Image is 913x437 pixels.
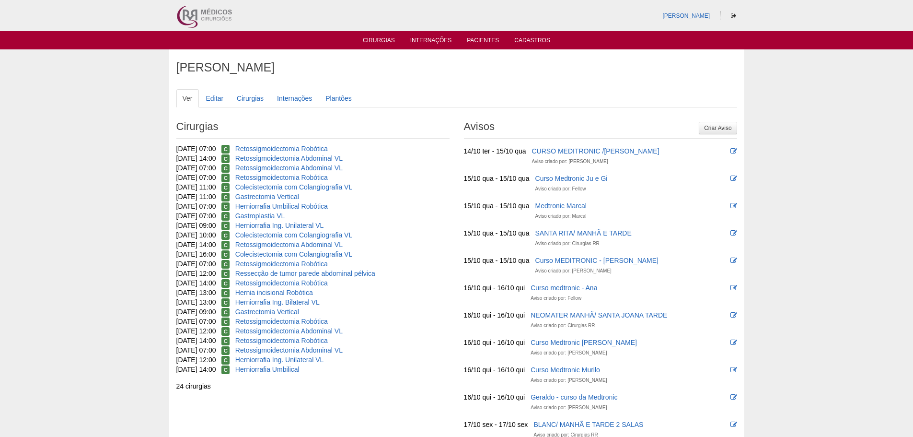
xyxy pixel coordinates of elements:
span: Confirmada [221,193,230,201]
a: Curso MEDITRONIC - [PERSON_NAME] [535,257,659,264]
span: Confirmada [221,145,230,154]
span: [DATE] 07:00 [176,202,216,210]
a: Curso medtronic - Ana [531,284,597,292]
h2: Cirurgias [176,117,450,139]
i: Editar [730,312,737,319]
span: Confirmada [221,327,230,336]
span: [DATE] 12:00 [176,270,216,277]
span: Confirmada [221,222,230,230]
a: Retossigmoidectomia Abdominal VL [235,164,343,172]
a: Colecistectomia com Colangiografia VL [235,183,352,191]
div: Aviso criado por: [PERSON_NAME] [531,348,607,358]
a: Internações [271,89,318,107]
div: Aviso criado por: [PERSON_NAME] [535,266,612,276]
span: Confirmada [221,298,230,307]
a: Ver [176,89,199,107]
span: Confirmada [221,202,230,211]
div: 15/10 qua - 15/10 qua [464,256,530,265]
i: Editar [730,175,737,182]
span: [DATE] 14:00 [176,366,216,373]
span: [DATE] 14:00 [176,279,216,287]
a: Retossigmoidectomia Abdominal VL [235,241,343,248]
i: Editar [730,366,737,373]
span: [DATE] 14:00 [176,337,216,344]
a: NEOMATER MANHÃ/ SANTA JOANA TARDE [531,311,667,319]
span: [DATE] 14:00 [176,241,216,248]
div: Aviso criado por: [PERSON_NAME] [532,157,608,166]
span: Confirmada [221,241,230,249]
span: Confirmada [221,231,230,240]
span: [DATE] 16:00 [176,250,216,258]
a: Hernia incisional Robótica [235,289,313,296]
span: [DATE] 13:00 [176,298,216,306]
div: 15/10 qua - 15/10 qua [464,174,530,183]
span: Confirmada [221,174,230,182]
div: 24 cirurgias [176,381,450,391]
a: Colecistectomia com Colangiografia VL [235,231,352,239]
a: Retossigmoidectomia Robótica [235,145,328,153]
a: Retossigmoidectomia Abdominal VL [235,346,343,354]
a: Curso Medtronic [PERSON_NAME] [531,339,637,346]
span: [DATE] 07:00 [176,145,216,153]
a: Herniorrafia Umbilical [235,366,300,373]
a: Retossigmoidectomia Robótica [235,337,328,344]
div: 15/10 qua - 15/10 qua [464,201,530,211]
a: Herniorrafia Umbilical Robótica [235,202,328,210]
div: 14/10 ter - 15/10 qua [464,146,526,156]
div: 16/10 qui - 16/10 qui [464,283,525,293]
h1: [PERSON_NAME] [176,61,737,73]
span: [DATE] 12:00 [176,327,216,335]
a: Cirurgias [363,37,395,47]
span: Confirmada [221,250,230,259]
div: Aviso criado por: Cirurgias RR [531,321,595,331]
span: Confirmada [221,308,230,317]
a: Cirurgias [231,89,270,107]
span: Confirmada [221,337,230,345]
a: Retossigmoidectomia Abdominal VL [235,154,343,162]
div: 17/10 sex - 17/10 sex [464,420,528,429]
a: Criar Aviso [699,122,737,134]
span: [DATE] 14:00 [176,154,216,162]
span: [DATE] 11:00 [176,193,216,201]
span: Confirmada [221,318,230,326]
a: Retossigmoidectomia Abdominal VL [235,327,343,335]
a: BLANC/ MANHÃ E TARDE 2 SALAS [533,421,643,428]
span: Confirmada [221,260,230,269]
a: Pacientes [467,37,499,47]
a: Herniorrafia Ing. Unilateral VL [235,356,324,364]
span: [DATE] 07:00 [176,164,216,172]
a: Retossigmoidectomia Robótica [235,279,328,287]
i: Editar [730,394,737,401]
div: Aviso criado por: Fellow [535,184,586,194]
span: Confirmada [221,356,230,365]
div: Aviso criado por: [PERSON_NAME] [531,403,607,413]
span: Confirmada [221,154,230,163]
span: [DATE] 13:00 [176,289,216,296]
i: Editar [730,202,737,209]
a: Internações [410,37,452,47]
div: 16/10 qui - 16/10 qui [464,338,525,347]
span: [DATE] 07:00 [176,346,216,354]
div: Aviso criado por: Cirurgias RR [535,239,600,248]
span: [DATE] 12:00 [176,356,216,364]
span: [DATE] 07:00 [176,174,216,181]
div: 16/10 qui - 16/10 qui [464,365,525,375]
a: CURSO MEDITRONIC /[PERSON_NAME] [532,147,659,155]
a: Plantões [319,89,358,107]
i: Editar [730,230,737,236]
i: Editar [730,148,737,154]
a: Gastroplastia VL [235,212,285,220]
div: Aviso criado por: Fellow [531,294,581,303]
span: [DATE] 07:00 [176,212,216,220]
i: Editar [730,257,737,264]
div: 16/10 qui - 16/10 qui [464,392,525,402]
a: Herniorrafia Ing. Bilateral VL [235,298,320,306]
a: Medtronic Marcal [535,202,587,210]
i: Editar [730,421,737,428]
i: Sair [731,13,736,19]
a: Retossigmoidectomia Robótica [235,318,328,325]
a: Herniorrafia Ing. Unilateral VL [235,222,324,229]
span: [DATE] 09:00 [176,222,216,229]
span: Confirmada [221,366,230,374]
a: Retossigmoidectomia Robótica [235,174,328,181]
